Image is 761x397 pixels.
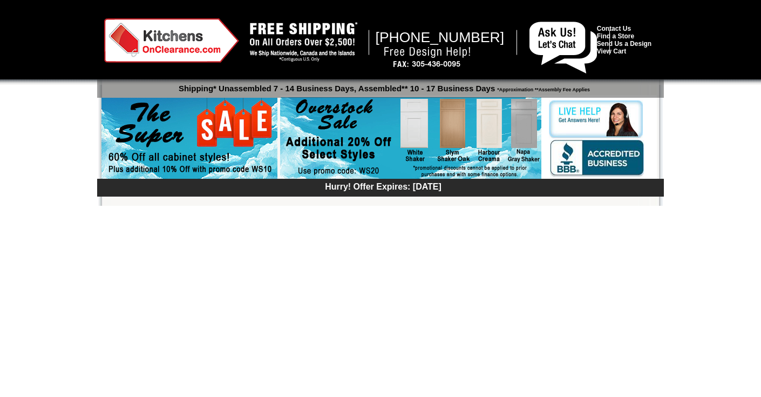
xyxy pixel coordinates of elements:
span: [PHONE_NUMBER] [376,29,505,45]
a: Find a Store [597,32,634,40]
a: Contact Us [597,25,631,32]
p: Shipping* Unassembled 7 - 14 Business Days, Assembled** 10 - 17 Business Days [103,79,664,93]
img: Kitchens on Clearance Logo [104,18,239,63]
div: Hurry! Offer Expires: [DATE] [103,180,664,192]
a: View Cart [597,48,626,55]
a: Send Us a Design [597,40,651,48]
span: *Approximation **Assembly Fee Applies [495,84,590,92]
